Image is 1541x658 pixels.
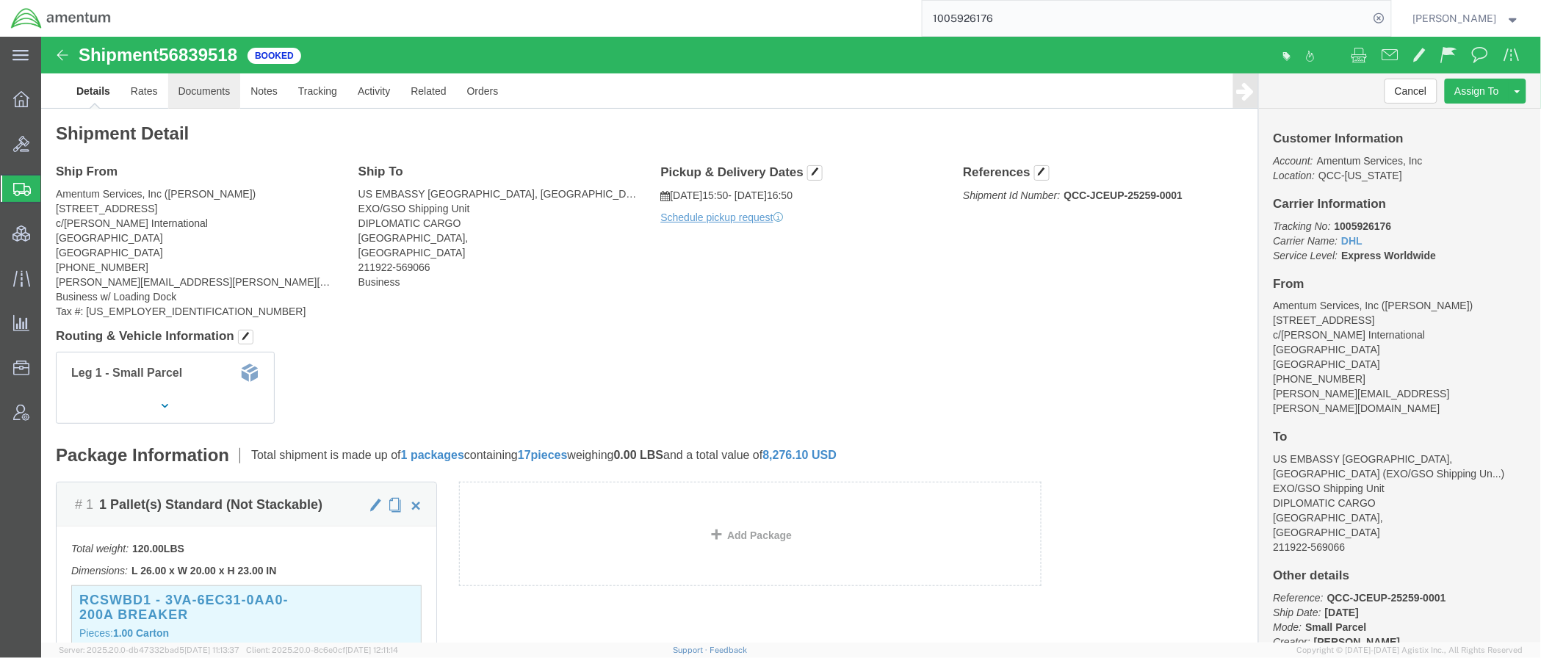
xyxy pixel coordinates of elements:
[246,646,398,654] span: Client: 2025.20.0-8c6e0cf
[1412,10,1521,27] button: [PERSON_NAME]
[710,646,747,654] a: Feedback
[10,7,112,29] img: logo
[923,1,1369,36] input: Search for shipment number, reference number
[41,37,1541,643] iframe: FS Legacy Container
[184,646,239,654] span: [DATE] 11:13:37
[1413,10,1497,26] span: Jason Champagne
[345,646,398,654] span: [DATE] 12:11:14
[673,646,710,654] a: Support
[59,646,239,654] span: Server: 2025.20.0-db47332bad5
[1297,644,1523,657] span: Copyright © [DATE]-[DATE] Agistix Inc., All Rights Reserved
